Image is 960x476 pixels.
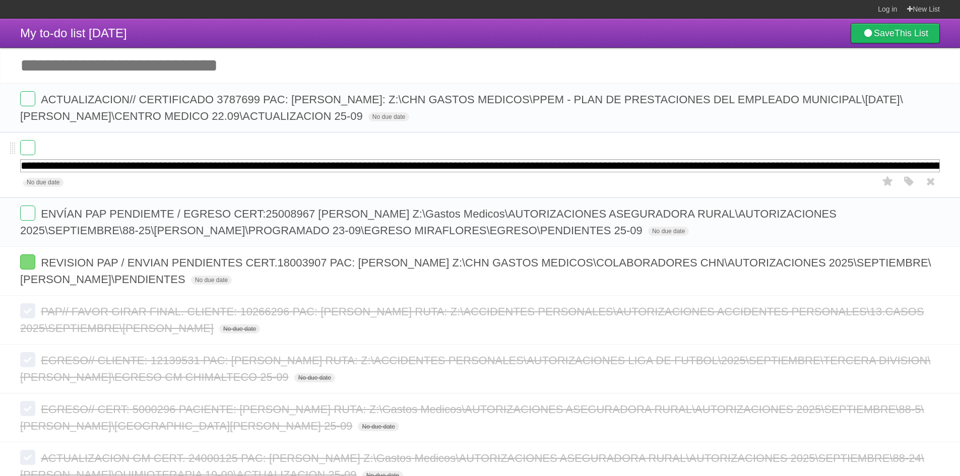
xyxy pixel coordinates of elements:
label: Done [20,254,35,269]
span: My to-do list [DATE] [20,26,127,40]
label: Done [20,401,35,416]
label: Done [20,206,35,221]
a: SaveThis List [851,23,940,43]
span: No due date [23,178,63,187]
label: Done [20,352,35,367]
span: No due date [648,227,689,236]
span: ENVÍAN PAP PENDIEMTE / EGRESO CERT:25008967 [PERSON_NAME] Z:\Gastos Medicos\AUTORIZACIONES ASEGUR... [20,208,837,237]
span: No due date [219,324,260,333]
span: REVISION PAP / ENVIAN PENDIENTES CERT.18003907 PAC: [PERSON_NAME] Z:\CHN GASTOS MEDICOS\COLABORAD... [20,256,931,286]
span: EGRESO// CERT: 5000296 PACIENTE: [PERSON_NAME] RUTA: Z:\Gastos Medicos\AUTORIZACIONES ASEGURADORA... [20,403,924,432]
label: Done [20,140,35,155]
span: No due date [358,422,399,431]
label: Star task [878,173,898,190]
span: ACTUALIZACION// CERTIFICADO 3787699 PAC: [PERSON_NAME]: Z:\CHN GASTOS MEDICOS\PPEM - PLAN DE PRES... [20,93,903,122]
span: EGRESO// CLIENTE: 12139531 PAC: [PERSON_NAME] RUTA: Z:\ACCIDENTES PERSONALES\AUTORIZACIONES LIGA ... [20,354,931,383]
label: Done [20,450,35,465]
span: PAP// FAVOR GIRAR FINAL. CLIENTE: 10266296 PAC: [PERSON_NAME] RUTA: Z:\ACCIDENTES PERSONALES\AUTO... [20,305,924,334]
b: This List [894,28,928,38]
span: No due date [368,112,409,121]
span: No due date [294,373,335,382]
label: Done [20,91,35,106]
span: No due date [191,276,232,285]
label: Done [20,303,35,318]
